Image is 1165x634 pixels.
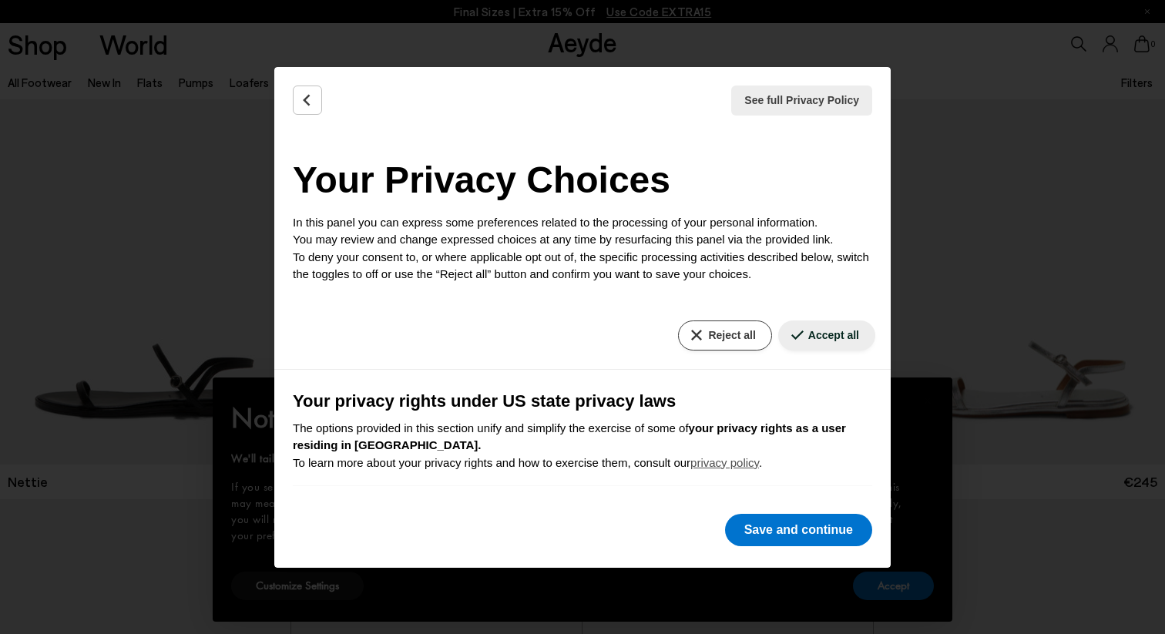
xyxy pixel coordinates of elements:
[690,456,759,469] a: privacy policy
[731,86,872,116] button: See full Privacy Policy
[778,320,875,351] button: Accept all
[293,388,872,414] h3: Your privacy rights under US state privacy laws
[678,320,771,351] button: Reject all
[725,514,872,546] button: Save and continue
[293,420,872,472] p: The options provided in this section unify and simplify the exercise of some of To learn more abo...
[293,153,872,208] h2: Your Privacy Choices
[293,214,872,283] p: In this panel you can express some preferences related to the processing of your personal informa...
[744,92,859,109] span: See full Privacy Policy
[293,86,322,115] button: Back
[293,421,846,452] b: your privacy rights as a user residing in [GEOGRAPHIC_DATA].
